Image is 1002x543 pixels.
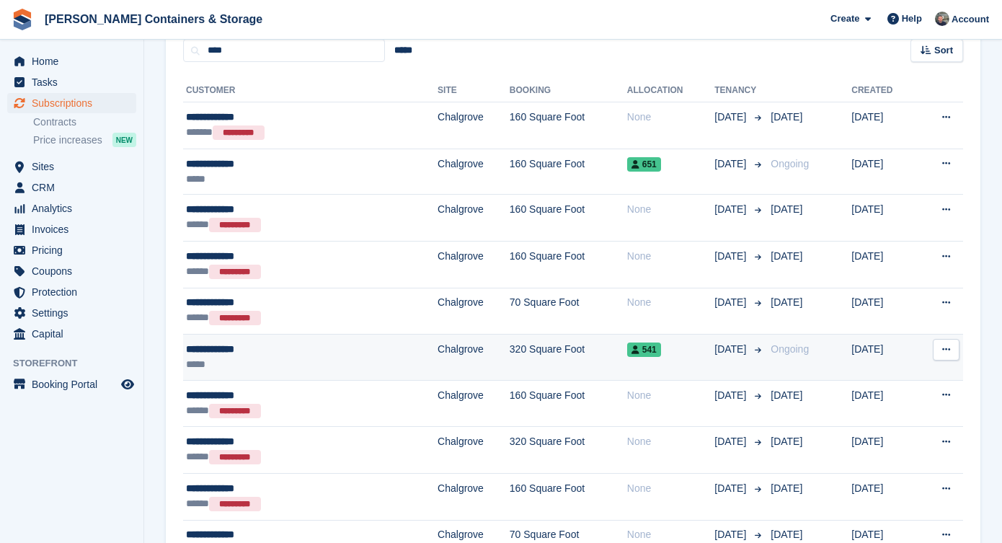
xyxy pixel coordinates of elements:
[714,202,749,217] span: [DATE]
[33,132,136,148] a: Price increases NEW
[183,79,438,102] th: Customer
[934,43,953,58] span: Sort
[13,356,143,371] span: Storefront
[32,72,118,92] span: Tasks
[32,261,118,281] span: Coupons
[7,261,136,281] a: menu
[851,241,915,288] td: [DATE]
[830,12,859,26] span: Create
[851,195,915,242] td: [DATE]
[714,295,749,310] span: [DATE]
[438,473,510,520] td: Chalgrove
[510,335,627,381] td: 320 Square Foot
[7,198,136,218] a: menu
[32,240,118,260] span: Pricing
[771,529,802,540] span: [DATE]
[851,335,915,381] td: [DATE]
[33,133,102,147] span: Price increases
[714,388,749,403] span: [DATE]
[438,195,510,242] td: Chalgrove
[627,295,715,310] div: None
[32,177,118,198] span: CRM
[771,436,802,447] span: [DATE]
[12,9,33,30] img: stora-icon-8386f47178a22dfd0bd8f6a31ec36ba5ce8667c1dd55bd0f319d3a0aa187defe.svg
[510,149,627,195] td: 160 Square Foot
[627,79,715,102] th: Allocation
[627,157,661,172] span: 651
[438,288,510,335] td: Chalgrove
[32,156,118,177] span: Sites
[438,427,510,474] td: Chalgrove
[771,158,809,169] span: Ongoing
[771,389,802,401] span: [DATE]
[7,303,136,323] a: menu
[902,12,922,26] span: Help
[112,133,136,147] div: NEW
[7,177,136,198] a: menu
[7,93,136,113] a: menu
[510,241,627,288] td: 160 Square Foot
[714,110,749,125] span: [DATE]
[714,249,749,264] span: [DATE]
[510,288,627,335] td: 70 Square Foot
[438,149,510,195] td: Chalgrove
[438,380,510,427] td: Chalgrove
[438,241,510,288] td: Chalgrove
[627,202,715,217] div: None
[32,324,118,344] span: Capital
[32,303,118,323] span: Settings
[7,219,136,239] a: menu
[851,380,915,427] td: [DATE]
[32,51,118,71] span: Home
[510,473,627,520] td: 160 Square Foot
[851,473,915,520] td: [DATE]
[714,156,749,172] span: [DATE]
[627,527,715,542] div: None
[771,111,802,123] span: [DATE]
[771,250,802,262] span: [DATE]
[627,110,715,125] div: None
[510,427,627,474] td: 320 Square Foot
[510,79,627,102] th: Booking
[7,374,136,394] a: menu
[771,203,802,215] span: [DATE]
[7,72,136,92] a: menu
[7,324,136,344] a: menu
[714,481,749,496] span: [DATE]
[935,12,949,26] img: Adam Greenhalgh
[714,79,765,102] th: Tenancy
[851,149,915,195] td: [DATE]
[438,79,510,102] th: Site
[438,335,510,381] td: Chalgrove
[714,527,749,542] span: [DATE]
[771,482,802,494] span: [DATE]
[851,427,915,474] td: [DATE]
[627,249,715,264] div: None
[33,115,136,129] a: Contracts
[39,7,268,31] a: [PERSON_NAME] Containers & Storage
[627,481,715,496] div: None
[32,374,118,394] span: Booking Portal
[510,195,627,242] td: 160 Square Foot
[771,296,802,308] span: [DATE]
[510,380,627,427] td: 160 Square Foot
[438,102,510,149] td: Chalgrove
[952,12,989,27] span: Account
[771,343,809,355] span: Ongoing
[851,288,915,335] td: [DATE]
[627,388,715,403] div: None
[7,240,136,260] a: menu
[851,102,915,149] td: [DATE]
[7,156,136,177] a: menu
[851,79,915,102] th: Created
[7,282,136,302] a: menu
[119,376,136,393] a: Preview store
[32,198,118,218] span: Analytics
[627,434,715,449] div: None
[32,219,118,239] span: Invoices
[32,93,118,113] span: Subscriptions
[714,342,749,357] span: [DATE]
[627,343,661,357] span: 541
[7,51,136,71] a: menu
[510,102,627,149] td: 160 Square Foot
